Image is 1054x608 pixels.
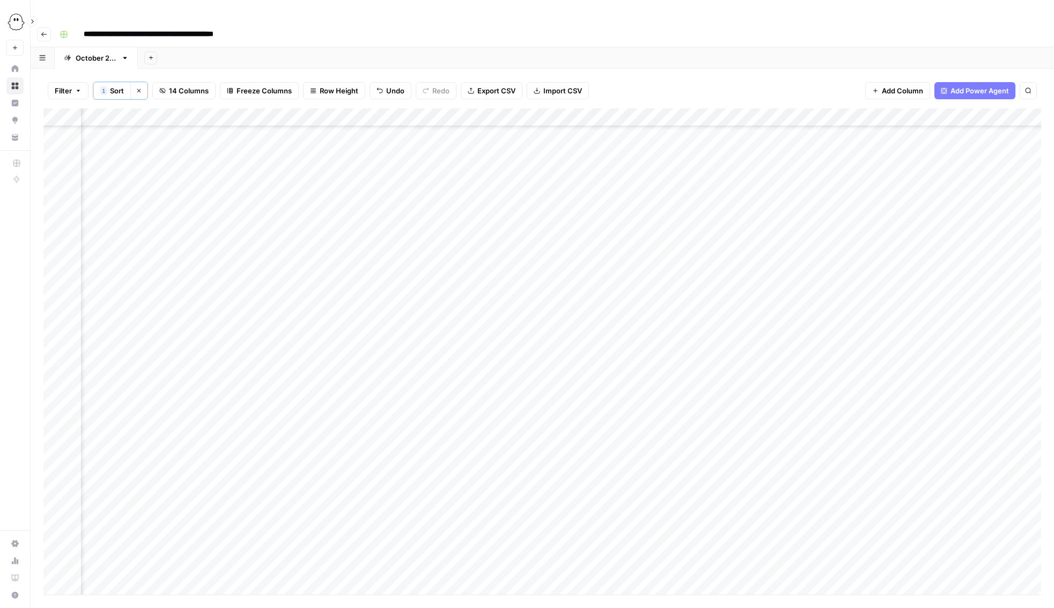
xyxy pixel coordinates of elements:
button: Add Column [865,82,930,99]
button: Help + Support [6,587,24,604]
a: Home [6,60,24,77]
span: Export CSV [477,85,515,96]
span: Add Power Agent [950,85,1009,96]
button: Import CSV [527,82,589,99]
a: Learning Hub [6,569,24,587]
button: Filter [48,82,89,99]
span: Undo [386,85,404,96]
button: Redo [416,82,456,99]
a: Opportunities [6,112,24,129]
a: Usage [6,552,24,569]
span: 1 [102,86,105,95]
span: 14 Columns [169,85,209,96]
button: Undo [370,82,411,99]
span: Sort [110,85,124,96]
span: Row Height [320,85,358,96]
span: Freeze Columns [237,85,292,96]
button: 1Sort [93,82,130,99]
span: Add Column [882,85,923,96]
div: 1 [100,86,107,95]
a: [DATE] edits [55,47,138,69]
button: Workspace: PhantomBuster [6,9,24,35]
a: Browse [6,77,24,94]
button: Row Height [303,82,365,99]
span: Import CSV [543,85,582,96]
a: Settings [6,535,24,552]
div: [DATE] edits [76,53,117,63]
a: Insights [6,94,24,112]
button: 14 Columns [152,82,216,99]
button: Freeze Columns [220,82,299,99]
img: PhantomBuster Logo [6,12,26,32]
button: Export CSV [461,82,522,99]
span: Filter [55,85,72,96]
span: Redo [432,85,449,96]
button: Add Power Agent [934,82,1015,99]
a: Your Data [6,129,24,146]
